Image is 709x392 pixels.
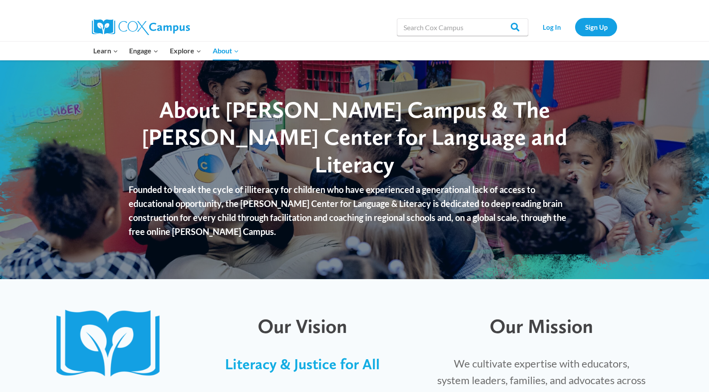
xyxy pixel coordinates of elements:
[575,18,617,36] a: Sign Up
[88,42,244,60] nav: Primary Navigation
[397,18,528,36] input: Search Cox Campus
[129,45,158,56] span: Engage
[170,45,201,56] span: Explore
[225,355,380,373] span: Literacy & Justice for All
[533,18,571,36] a: Log In
[533,18,617,36] nav: Secondary Navigation
[93,45,118,56] span: Learn
[56,310,168,379] img: CoxCampus-Logo_Book only
[213,45,239,56] span: About
[258,314,347,338] span: Our Vision
[92,19,190,35] img: Cox Campus
[490,314,593,338] span: Our Mission
[142,96,567,178] span: About [PERSON_NAME] Campus & The [PERSON_NAME] Center for Language and Literacy
[129,182,580,238] p: Founded to break the cycle of illiteracy for children who have experienced a generational lack of...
